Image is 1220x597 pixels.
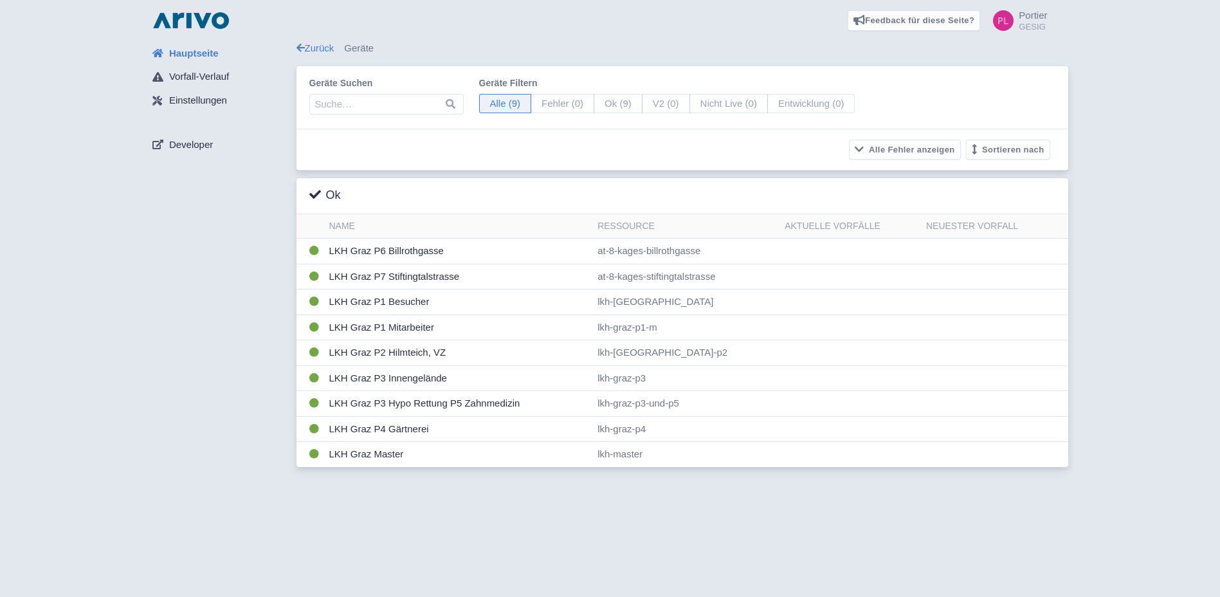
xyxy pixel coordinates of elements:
button: Alle Fehler anzeigen [849,140,961,160]
h3: Ok [309,188,341,203]
a: Hauptseite [142,41,296,66]
td: LKH Graz P7 Stiftingtalstrasse [324,264,593,289]
td: lkh-[GEOGRAPHIC_DATA]-p2 [592,340,779,366]
td: LKH Graz P3 Innengelände [324,365,593,391]
td: LKH Graz P1 Besucher [324,289,593,315]
span: Entwicklung (0) [767,94,855,114]
div: Geräte [296,41,1068,56]
td: at-8-kages-stiftingtalstrasse [592,264,779,289]
a: Zurück [296,42,334,53]
td: LKH Graz P4 Gärtnerei [324,416,593,442]
span: Fehler (0) [531,94,594,114]
a: Developer [142,133,296,157]
span: Developer [169,138,213,152]
td: lkh-graz-p3 [592,365,779,391]
td: LKH Graz P2 Hilmteich, VZ [324,340,593,366]
a: Feedback für diese Seite? [848,10,981,31]
button: Sortieren nach [966,140,1050,160]
span: Einstellungen [169,93,227,108]
th: Neuester Vorfall [921,214,1068,239]
a: Vorfall-Verlauf [142,65,296,89]
label: Geräte filtern [479,77,855,90]
a: Portier GESIG [985,10,1047,31]
input: Suche… [309,94,464,115]
label: Geräte suchen [309,77,464,90]
span: Hauptseite [169,46,219,61]
td: lkh-graz-p1-m [592,315,779,340]
span: Portier [1019,10,1047,21]
td: lkh-[GEOGRAPHIC_DATA] [592,289,779,315]
td: lkh-graz-p3-und-p5 [592,391,779,417]
th: Name [324,214,593,239]
span: Alle (9) [479,94,532,114]
td: LKH Graz P6 Billrothgasse [324,239,593,264]
small: GESIG [1019,23,1047,31]
td: lkh-graz-p4 [592,416,779,442]
td: lkh-master [592,442,779,467]
span: Vorfall-Verlauf [169,69,229,84]
th: Ressource [592,214,779,239]
span: Nicht Live (0) [689,94,768,114]
td: LKH Graz P3 Hypo Rettung P5 Zahnmedizin [324,391,593,417]
td: LKH Graz Master [324,442,593,467]
img: logo [150,10,232,31]
th: Aktuelle Vorfälle [779,214,921,239]
a: Einstellungen [142,89,296,113]
span: Ok (9) [594,94,642,114]
td: at-8-kages-billrothgasse [592,239,779,264]
td: LKH Graz P1 Mitarbeiter [324,315,593,340]
span: V2 (0) [642,94,690,114]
